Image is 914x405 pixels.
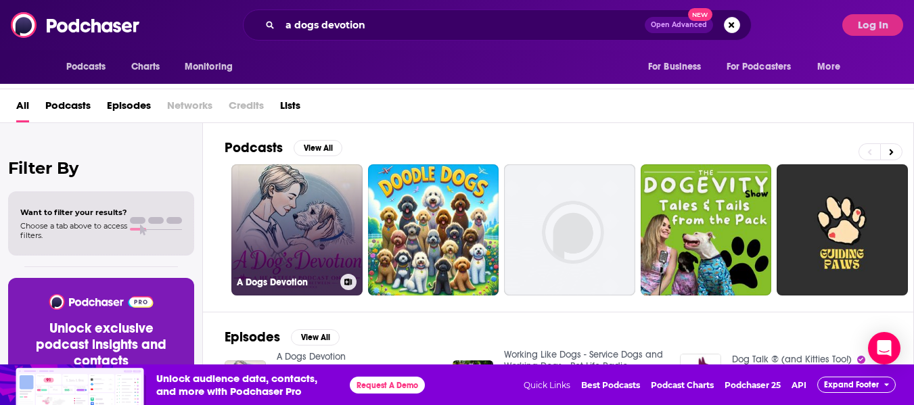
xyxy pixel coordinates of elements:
[107,95,151,122] a: Episodes
[645,17,713,33] button: Open AdvancedNew
[57,54,124,80] button: open menu
[651,22,707,28] span: Open Advanced
[66,57,106,76] span: Podcasts
[131,57,160,76] span: Charts
[639,54,718,80] button: open menu
[648,57,702,76] span: For Business
[277,351,346,362] a: A Dogs Devotion
[225,139,283,156] h2: Podcasts
[504,349,663,383] a: Working Like Dogs - Service Dogs and Working Dogs - Pet Life Radio Original
[680,354,721,395] img: Teresa Rhyne’s Profound Devotion to Dogs
[294,140,342,156] button: View All
[350,377,425,394] button: Request A Demo
[24,320,178,369] h3: Unlock exclusive podcast insights and contacts
[824,380,879,389] span: Expand Footer
[688,8,712,21] span: New
[453,360,494,402] img: Working Like Dogs - Episode 188 A Dog’s Devotion: True Adventures of a K9 Search and Rescue Team
[808,54,857,80] button: open menu
[156,372,339,398] span: Unlock audience data, contacts, and more with Podchaser Pro
[732,354,852,365] a: Dog Talk ® (and Kitties Too!)
[651,380,714,390] a: Podcast Charts
[792,380,806,390] a: API
[122,54,168,80] a: Charts
[185,57,233,76] span: Monitoring
[16,368,146,405] img: Insights visual
[20,208,127,217] span: Want to filter your results?
[291,329,340,346] button: View All
[243,9,752,41] div: Search podcasts, credits, & more...
[817,377,896,393] button: Expand Footer
[45,95,91,122] a: Podcasts
[225,139,342,156] a: PodcastsView All
[225,329,340,346] a: EpisodesView All
[48,294,154,310] img: Podchaser - Follow, Share and Rate Podcasts
[718,54,811,80] button: open menu
[524,380,570,390] span: Quick Links
[11,12,141,38] img: Podchaser - Follow, Share and Rate Podcasts
[229,95,264,122] span: Credits
[175,54,250,80] button: open menu
[16,95,29,122] a: All
[237,277,335,288] h3: A Dogs Devotion
[8,158,194,178] h2: Filter By
[725,380,781,390] a: Podchaser 25
[842,14,903,36] button: Log In
[231,164,363,295] a: A Dogs Devotion
[581,380,640,390] a: Best Podcasts
[280,14,645,36] input: Search podcasts, credits, & more...
[727,57,792,76] span: For Podcasters
[225,360,266,402] img: Celebrating the special bond between dogs and their owners: A Dogs Devotion
[167,95,212,122] span: Networks
[280,95,300,122] a: Lists
[225,329,280,346] h2: Episodes
[868,332,900,364] div: Open Intercom Messenger
[817,57,840,76] span: More
[20,221,127,240] span: Choose a tab above to access filters.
